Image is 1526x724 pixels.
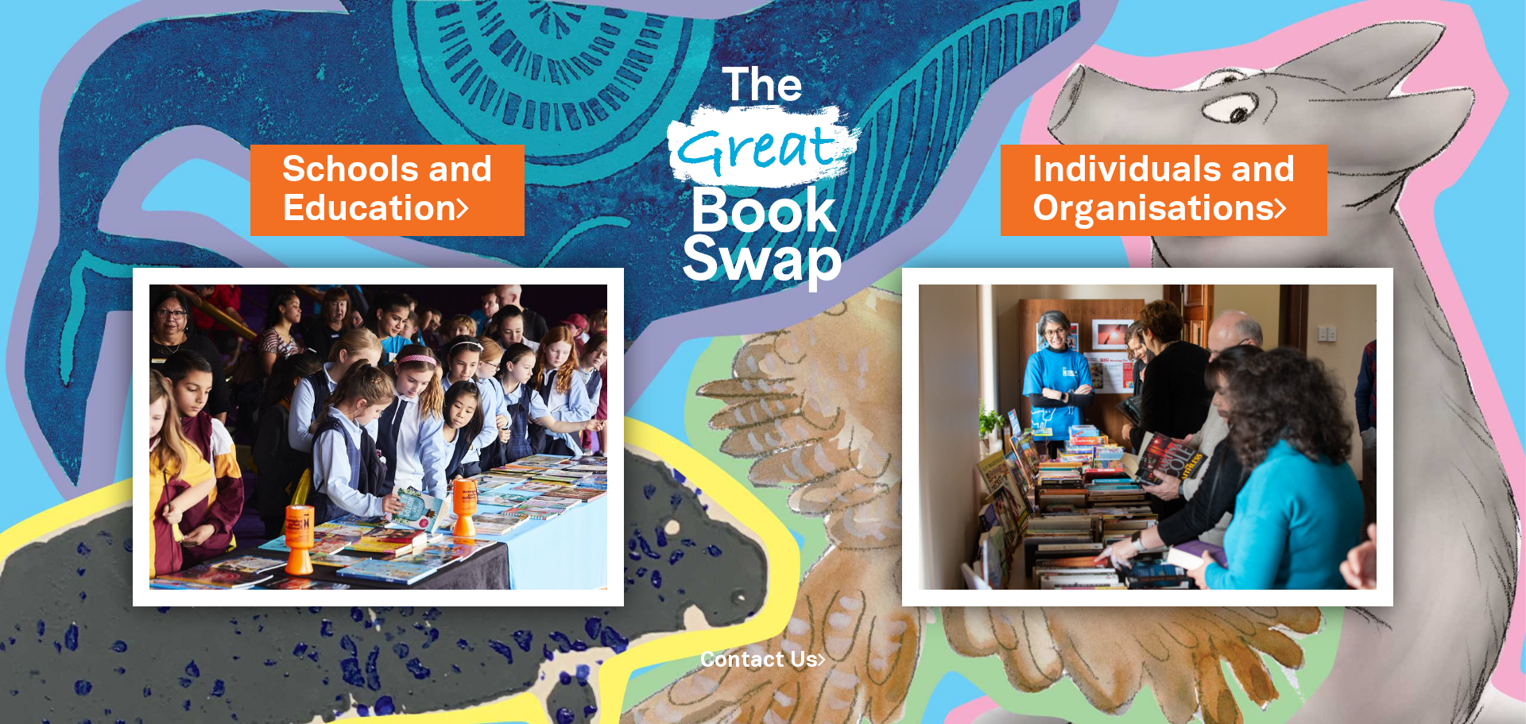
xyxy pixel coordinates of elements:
[1032,145,1296,234] a: Individuals andOrganisations
[902,268,1393,606] img: Individuals and Organisations
[700,651,826,671] a: Contact Us
[282,145,493,234] a: Schools andEducation
[133,268,624,606] img: Schools and Education
[648,19,878,325] img: Great Bookswap logo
